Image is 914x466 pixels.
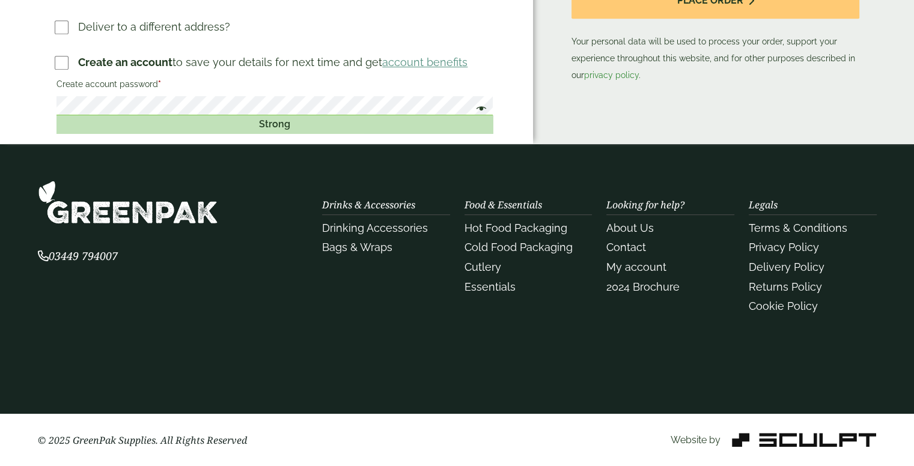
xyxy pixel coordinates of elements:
a: Cookie Policy [749,300,818,312]
span: 03449 794007 [38,249,118,263]
a: Essentials [465,280,516,293]
a: Terms & Conditions [749,222,847,234]
a: Drinking Accessories [322,222,428,234]
a: Privacy Policy [749,241,819,253]
a: privacy policy [584,70,639,80]
span: Website by [670,434,720,446]
p: Deliver to a different address? [78,19,230,35]
div: Strong [56,115,493,133]
img: GreenPak Supplies [38,180,218,224]
a: 2024 Brochure [606,280,680,293]
a: About Us [606,222,654,234]
a: Cold Food Packaging [465,241,573,253]
p: © 2025 GreenPak Supplies. All Rights Reserved [38,433,308,447]
p: to save your details for next time and get [78,54,468,70]
img: Sculpt [732,433,876,447]
a: Hot Food Packaging [465,222,567,234]
a: Returns Policy [749,280,822,293]
a: account benefits [382,56,468,68]
a: 03449 794007 [38,251,118,262]
a: Delivery Policy [749,261,824,273]
a: My account [606,261,666,273]
abbr: required [158,79,161,89]
a: Bags & Wraps [322,241,392,253]
label: Create account password [56,76,493,96]
a: Cutlery [465,261,501,273]
strong: Create an account [78,56,172,68]
a: Contact [606,241,646,253]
